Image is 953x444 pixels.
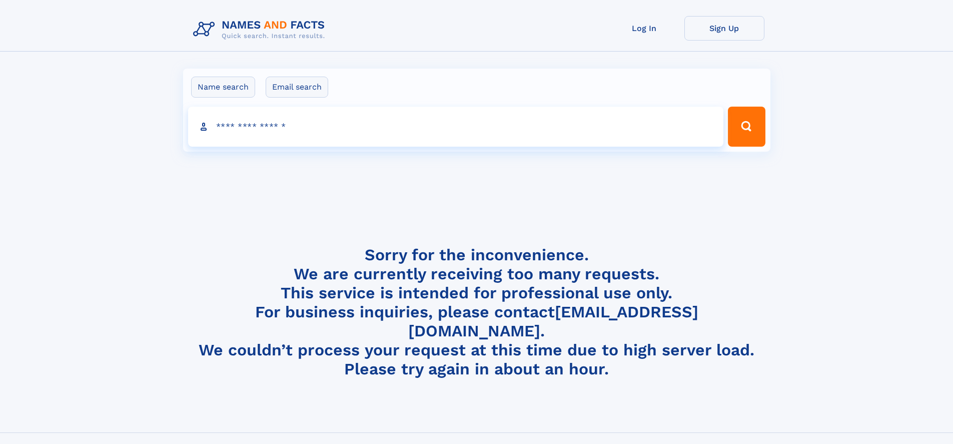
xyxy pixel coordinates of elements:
[189,16,333,43] img: Logo Names and Facts
[408,302,698,340] a: [EMAIL_ADDRESS][DOMAIN_NAME]
[188,107,724,147] input: search input
[189,245,764,379] h4: Sorry for the inconvenience. We are currently receiving too many requests. This service is intend...
[266,77,328,98] label: Email search
[191,77,255,98] label: Name search
[604,16,684,41] a: Log In
[684,16,764,41] a: Sign Up
[728,107,765,147] button: Search Button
